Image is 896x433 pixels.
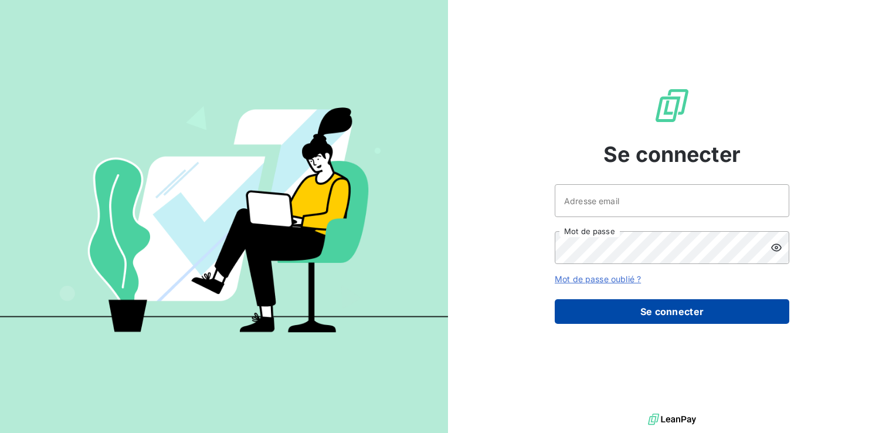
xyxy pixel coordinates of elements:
span: Se connecter [603,138,741,170]
a: Mot de passe oublié ? [555,274,641,284]
input: placeholder [555,184,789,217]
img: logo [648,411,696,428]
img: Logo LeanPay [653,87,691,124]
button: Se connecter [555,299,789,324]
